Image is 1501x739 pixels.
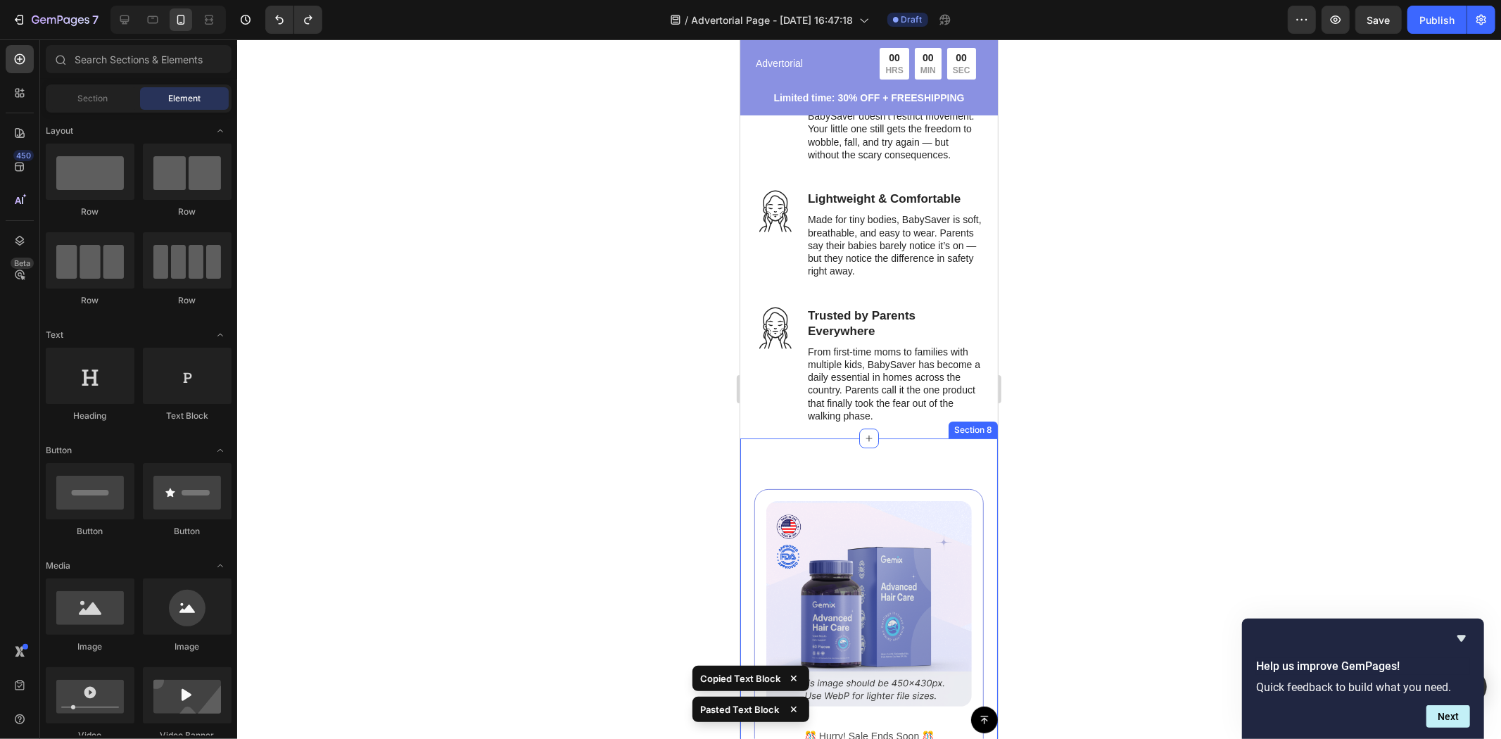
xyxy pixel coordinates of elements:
div: Row [46,206,134,218]
div: 450 [13,150,34,161]
span: Draft [901,13,923,26]
span: / [685,13,689,27]
p: Quick feedback to build what you need. [1256,681,1470,694]
div: Row [143,206,232,218]
span: Text [46,329,63,341]
iframe: Design area [740,39,998,739]
button: Save [1355,6,1402,34]
span: Media [46,560,70,572]
div: Publish [1419,13,1455,27]
div: Row [143,294,232,307]
div: Row [46,294,134,307]
span: Save [1367,14,1391,26]
span: Layout [46,125,73,137]
span: Advertorial Page - [DATE] 16:47:18 [692,13,854,27]
span: Toggle open [209,324,232,346]
span: Element [168,92,201,105]
p: Copied Text Block [701,671,781,686]
div: Beta [11,258,34,269]
div: Help us improve GemPages! [1256,630,1470,728]
button: Next question [1426,705,1470,728]
div: Heading [46,410,134,422]
p: 7 [92,11,99,28]
div: Button [143,525,232,538]
button: Hide survey [1453,630,1470,647]
span: Toggle open [209,555,232,577]
div: Text Block [143,410,232,422]
span: Section [78,92,108,105]
div: Button [46,525,134,538]
button: Publish [1407,6,1467,34]
input: Search Sections & Elements [46,45,232,73]
span: Toggle open [209,120,232,142]
span: Button [46,444,72,457]
p: Pasted Text Block [701,702,780,716]
span: Toggle open [209,439,232,462]
h2: Help us improve GemPages! [1256,658,1470,675]
div: Image [46,640,134,653]
div: Image [143,640,232,653]
button: 7 [6,6,105,34]
div: Undo/Redo [265,6,322,34]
